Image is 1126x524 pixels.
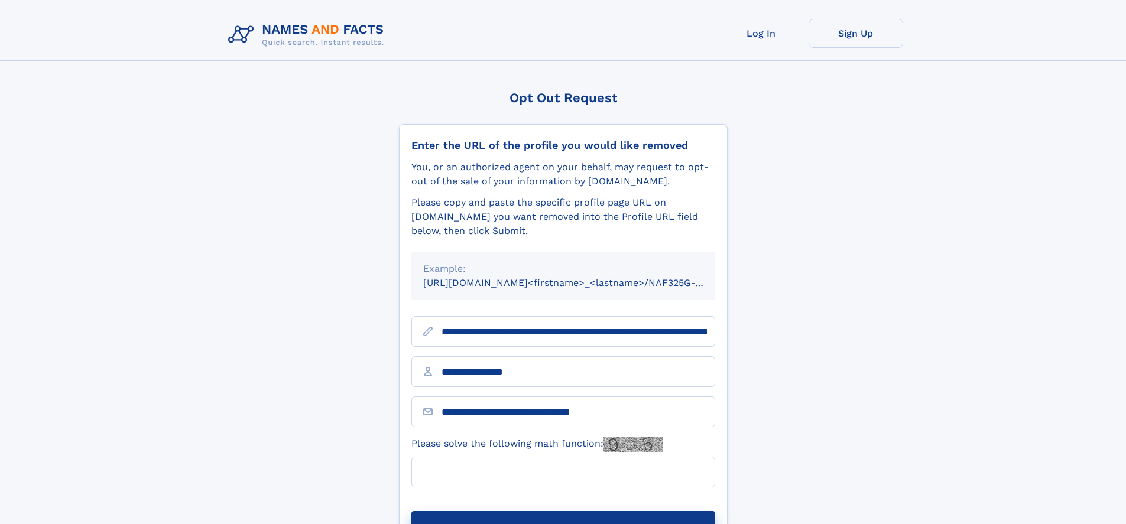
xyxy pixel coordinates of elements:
[809,19,903,48] a: Sign Up
[423,262,703,276] div: Example:
[411,196,715,238] div: Please copy and paste the specific profile page URL on [DOMAIN_NAME] you want removed into the Pr...
[411,437,663,452] label: Please solve the following math function:
[714,19,809,48] a: Log In
[411,139,715,152] div: Enter the URL of the profile you would like removed
[223,19,394,51] img: Logo Names and Facts
[423,277,738,288] small: [URL][DOMAIN_NAME]<firstname>_<lastname>/NAF325G-xxxxxxxx
[411,160,715,188] div: You, or an authorized agent on your behalf, may request to opt-out of the sale of your informatio...
[399,90,728,105] div: Opt Out Request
